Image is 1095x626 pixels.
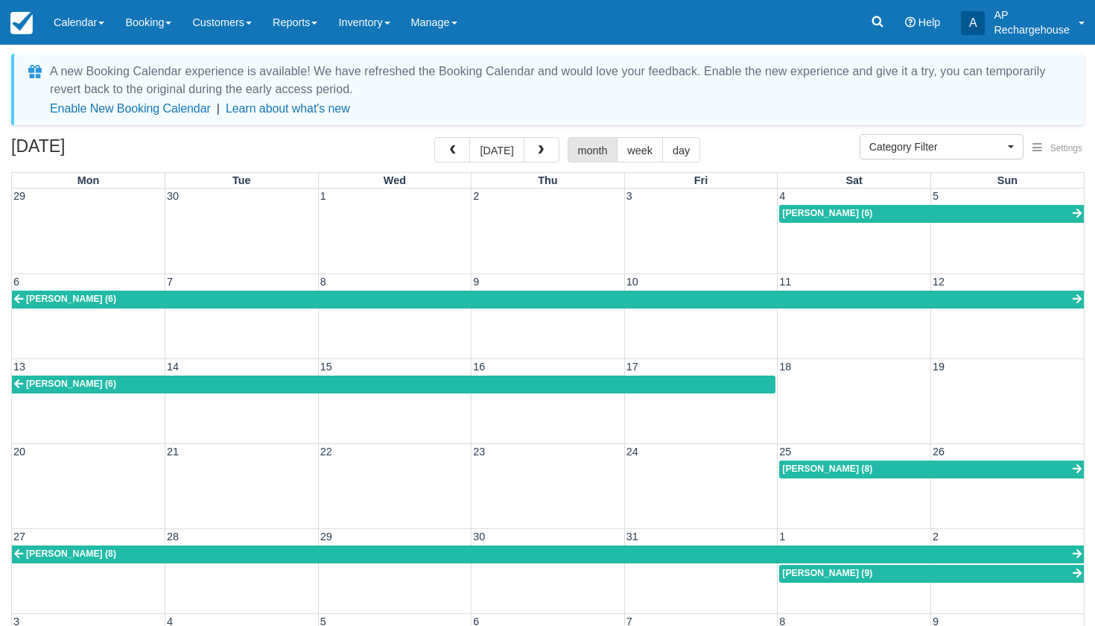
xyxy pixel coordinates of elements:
span: Tue [232,174,251,186]
span: 12 [931,276,946,288]
span: Mon [77,174,100,186]
span: [PERSON_NAME] (8) [782,464,872,474]
span: 6 [12,276,21,288]
span: 18 [778,361,793,373]
span: 28 [165,531,180,543]
button: Settings [1023,138,1091,159]
span: 26 [931,446,946,458]
span: 9 [472,276,480,288]
button: month [568,137,618,162]
span: 10 [625,276,640,288]
span: 30 [165,190,180,202]
a: [PERSON_NAME] (6) [779,205,1084,223]
button: Category Filter [860,134,1023,159]
span: [PERSON_NAME] (9) [782,568,872,578]
a: [PERSON_NAME] (6) [12,376,775,393]
span: 11 [778,276,793,288]
span: 1 [319,190,328,202]
p: AP [994,7,1070,22]
div: A new Booking Calendar experience is available! We have refreshed the Booking Calendar and would ... [50,63,1066,98]
span: Help [918,16,941,28]
span: 7 [165,276,174,288]
button: day [662,137,700,162]
span: 8 [319,276,328,288]
a: Learn about what's new [226,102,350,115]
span: 2 [472,190,480,202]
button: Enable New Booking Calendar [50,101,211,116]
span: Category Filter [869,139,1004,154]
span: 29 [319,531,334,543]
button: [DATE] [469,137,524,162]
span: 19 [931,361,946,373]
span: [PERSON_NAME] (6) [782,208,872,218]
span: 14 [165,361,180,373]
span: Sun [997,174,1018,186]
a: [PERSON_NAME] (8) [779,461,1084,478]
span: Fri [694,174,708,186]
h2: [DATE] [11,137,200,165]
span: 22 [319,446,334,458]
span: [PERSON_NAME] (6) [26,379,116,389]
i: Help [905,17,915,28]
span: 3 [625,190,634,202]
span: Settings [1050,143,1082,154]
span: Wed [384,174,406,186]
button: week [617,137,663,162]
a: [PERSON_NAME] (6) [12,291,1084,309]
span: 15 [319,361,334,373]
span: 4 [778,190,787,202]
span: 1 [778,531,787,543]
img: checkfront-main-nav-mini-logo.png [10,12,33,34]
span: 27 [12,531,27,543]
span: 5 [931,190,940,202]
span: 30 [472,531,486,543]
p: Rechargehouse [994,22,1070,37]
a: [PERSON_NAME] (9) [779,565,1084,583]
span: 23 [472,446,486,458]
span: 29 [12,190,27,202]
span: 20 [12,446,27,458]
span: 16 [472,361,486,373]
span: [PERSON_NAME] (6) [26,294,116,304]
span: Thu [538,174,557,186]
span: | [217,102,220,115]
a: [PERSON_NAME] (8) [12,546,1084,563]
span: [PERSON_NAME] (8) [26,548,116,559]
div: A [961,11,985,35]
span: 31 [625,531,640,543]
span: 25 [778,446,793,458]
span: 17 [625,361,640,373]
span: 2 [931,531,940,543]
span: 24 [625,446,640,458]
span: Sat [845,174,862,186]
span: 13 [12,361,27,373]
span: 21 [165,446,180,458]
